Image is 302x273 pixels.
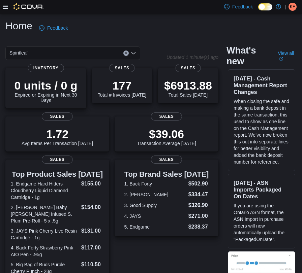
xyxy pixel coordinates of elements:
[164,79,212,98] div: Total Sales [DATE]
[131,50,136,56] button: Open list of options
[28,64,64,72] span: Inventory
[137,127,196,141] p: $39.06
[81,227,104,235] dd: $131.00
[234,202,290,243] p: If you are using the Ontario ASN format, the ASN Import in purchase orders will now automatically...
[258,3,272,10] input: Dark Mode
[124,170,209,178] h3: Top Brand Sales [DATE]
[124,202,186,209] dt: 3. Good Supply
[123,50,129,56] button: Clear input
[81,203,104,211] dd: $154.00
[98,79,146,92] p: 177
[42,156,73,164] span: Sales
[151,112,182,121] span: Sales
[13,3,43,10] img: Cova
[278,50,297,61] a: View allExternal link
[81,180,104,188] dd: $155.00
[81,261,104,269] dd: $110.50
[11,79,81,103] div: Expired or Expiring in Next 30 Days
[188,223,209,231] dd: $238.37
[11,180,79,201] dt: 1. Endgame Hard Hitters Cloudberry Liquid Diamond Cartridge - 1g
[98,79,146,98] div: Total # Invoices [DATE]
[290,3,295,11] span: KE
[234,179,290,200] h3: [DATE] - ASN Imports Packaged On Dates
[22,127,93,141] p: 1.72
[234,75,290,95] h3: [DATE] - Cash Management Report Changes
[124,191,186,198] dt: 2. [PERSON_NAME]
[5,19,32,33] h1: Home
[124,213,186,219] dt: 4. JAYS
[11,228,79,241] dt: 3. JAYS Pink Cherry Live Resin Cartridge - 1g
[234,98,290,165] p: When closing the safe and making a bank deposit in the same transaction, this used to show as one...
[137,127,196,146] div: Transaction Average [DATE]
[176,64,201,72] span: Sales
[258,10,259,11] span: Dark Mode
[188,180,209,188] dd: $502.90
[110,64,135,72] span: Sales
[36,21,70,35] a: Feedback
[284,3,286,11] p: |
[188,201,209,209] dd: $326.90
[22,127,93,146] div: Avg Items Per Transaction [DATE]
[9,49,28,57] span: Spiritleaf
[11,79,81,92] p: 0 units / 0 g
[47,25,68,31] span: Feedback
[188,191,209,199] dd: $334.47
[164,79,212,92] p: $6913.88
[167,55,218,60] p: Updated 1 minute(s) ago
[227,45,270,67] h2: What's new
[289,3,297,11] div: Kaitlyn E
[81,244,104,252] dd: $117.00
[232,3,253,10] span: Feedback
[42,112,73,121] span: Sales
[124,224,186,230] dt: 5. Endgame
[11,204,79,224] dt: 2. [PERSON_NAME] Baby [PERSON_NAME] Infused S. Plum Pre-Roll - 5 x .5g
[188,212,209,220] dd: $271.00
[11,244,79,258] dt: 4. Back Forty Strawberry Pink AIO Pen - .95g
[11,170,104,178] h3: Top Product Sales [DATE]
[151,156,182,164] span: Sales
[124,180,186,187] dt: 1. Back Forty
[279,57,283,61] svg: External link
